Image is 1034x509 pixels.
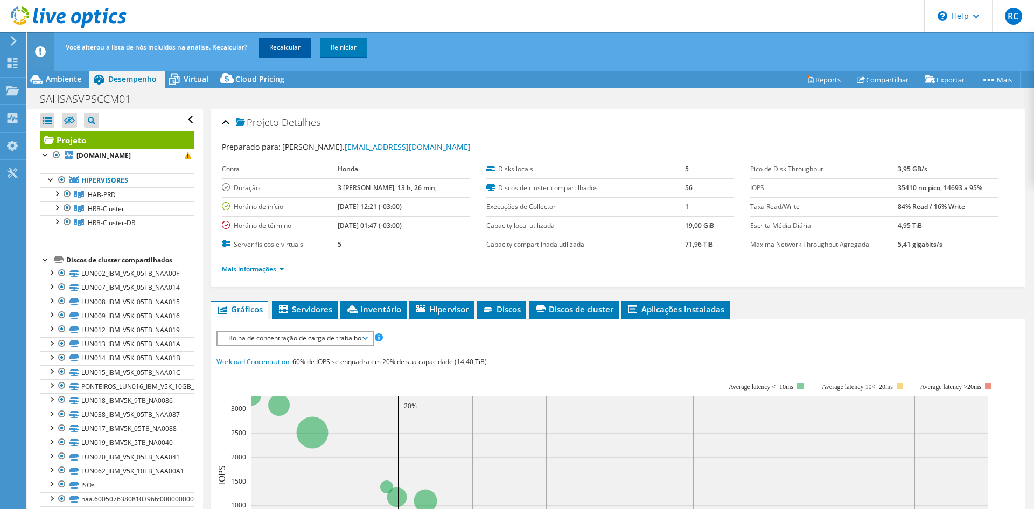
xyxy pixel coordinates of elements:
[88,190,116,199] span: HAB-PRD
[822,383,893,391] tspan: Average latency 10<=20ms
[898,164,927,173] b: 3,95 GB/s
[534,304,613,315] span: Discos de cluster
[40,323,194,337] a: LUN012_IBM_V5K_05TB_NAA019
[685,183,693,192] b: 56
[108,74,157,84] span: Desempenho
[292,357,487,366] span: 60% de IOPS se enquadra em 20% de sua capacidade (14,40 TiB)
[222,183,338,193] label: Duração
[216,357,291,366] span: Workload Concentration:
[40,436,194,450] a: LUN019_IBMV5K_5TB_NA0040
[216,465,228,484] text: IOPS
[338,183,437,192] b: 3 [PERSON_NAME], 13 h, 26 min,
[938,11,947,21] svg: \n
[898,183,982,192] b: 35410 no pico, 14693 a 95%
[88,204,124,213] span: HRB-Cluster
[404,401,417,410] text: 20%
[898,221,922,230] b: 4,95 TiB
[40,131,194,149] a: Projeto
[222,220,338,231] label: Horário de término
[40,408,194,422] a: LUN038_IBM_V5K_05TB_NAA087
[320,38,367,57] a: Reiniciar
[750,201,898,212] label: Taxa Read/Write
[750,183,898,193] label: IOPS
[88,218,135,227] span: HRB-Cluster-DR
[40,267,194,281] a: LUN002_IBM_V5K_05TB_NAA00F
[685,202,689,211] b: 1
[40,281,194,295] a: LUN007_IBM_V5K_05TB_NAA014
[685,221,714,230] b: 19,00 GiB
[184,74,208,84] span: Virtual
[920,383,981,391] text: Average latency >20ms
[282,142,471,152] span: [PERSON_NAME],
[40,295,194,309] a: LUN008_IBM_V5K_05TB_NAA015
[798,71,849,88] a: Reports
[35,93,148,105] h1: SAHSASVPSCCM01
[40,215,194,229] a: HRB-Cluster-DR
[486,201,685,212] label: Execuções de Collector
[917,71,973,88] a: Exportar
[66,254,194,267] div: Discos de cluster compartilhados
[40,464,194,478] a: LUN062_IBM_V5K_10TB_NAA00A1
[415,304,469,315] span: Hipervisor
[282,116,320,129] span: Detalhes
[486,239,685,250] label: Capacity compartilhada utilizada
[973,71,1021,88] a: Mais
[222,239,338,250] label: Server físicos e virtuais
[40,187,194,201] a: HAB-PRD
[222,164,338,175] label: Conta
[46,74,81,84] span: Ambiente
[40,337,194,351] a: LUN013_IBM_V5K_05TB_NAA01A
[235,74,284,84] span: Cloud Pricing
[222,142,281,152] label: Preparado para:
[231,404,246,413] text: 3000
[346,304,401,315] span: Inventário
[223,332,367,345] span: Bolha de concentração de carga de trabalho
[40,309,194,323] a: LUN009_IBM_V5K_05TB_NAA016
[277,304,332,315] span: Servidores
[40,450,194,464] a: LUN020_IBM_V5K_05TB_NAA041
[1005,8,1022,25] span: RC
[627,304,724,315] span: Aplicações Instaladas
[222,264,284,274] a: Mais informações
[338,221,402,230] b: [DATE] 01:47 (-03:00)
[40,365,194,379] a: LUN015_IBM_V5K_05TB_NAA01C
[750,239,898,250] label: Maxima Network Throughput Agregada
[231,477,246,486] text: 1500
[216,304,263,315] span: Gráficos
[40,422,194,436] a: LUN017_IBMV5K_05TB_NA0088
[486,183,685,193] label: Discos de cluster compartilhados
[685,240,713,249] b: 71,96 TiB
[236,117,279,128] span: Projeto
[40,149,194,163] a: [DOMAIN_NAME]
[40,393,194,407] a: LUN018_IBMV5K_9TB_NA0086
[40,351,194,365] a: LUN014_IBM_V5K_05TB_NAA01B
[40,379,194,393] a: PONTEIROS_LUN016_IBM_V5K_10GB_NAA054
[750,164,898,175] label: Pico de Disk Throughput
[40,173,194,187] a: Hipervisores
[40,492,194,506] a: naa.6005076380810396fc0000000000008b
[231,452,246,462] text: 2000
[40,201,194,215] a: HRB-Cluster
[258,38,311,57] a: Recalcular
[338,240,341,249] b: 5
[486,220,685,231] label: Capacity local utilizada
[486,164,685,175] label: Disks locais
[685,164,689,173] b: 5
[849,71,917,88] a: Compartilhar
[898,202,965,211] b: 84% Read / 16% Write
[338,202,402,211] b: [DATE] 12:21 (-03:00)
[482,304,521,315] span: Discos
[40,478,194,492] a: ISOs
[898,240,942,249] b: 5,41 gigabits/s
[750,220,898,231] label: Escrita Média Diária
[76,151,131,160] b: [DOMAIN_NAME]
[231,428,246,437] text: 2500
[345,142,471,152] a: [EMAIL_ADDRESS][DOMAIN_NAME]
[338,164,358,173] b: Honda
[66,43,247,52] span: Você alterou a lista de nós incluídos na análise. Recalcular?
[729,383,793,391] tspan: Average latency <=10ms
[222,201,338,212] label: Horário de início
